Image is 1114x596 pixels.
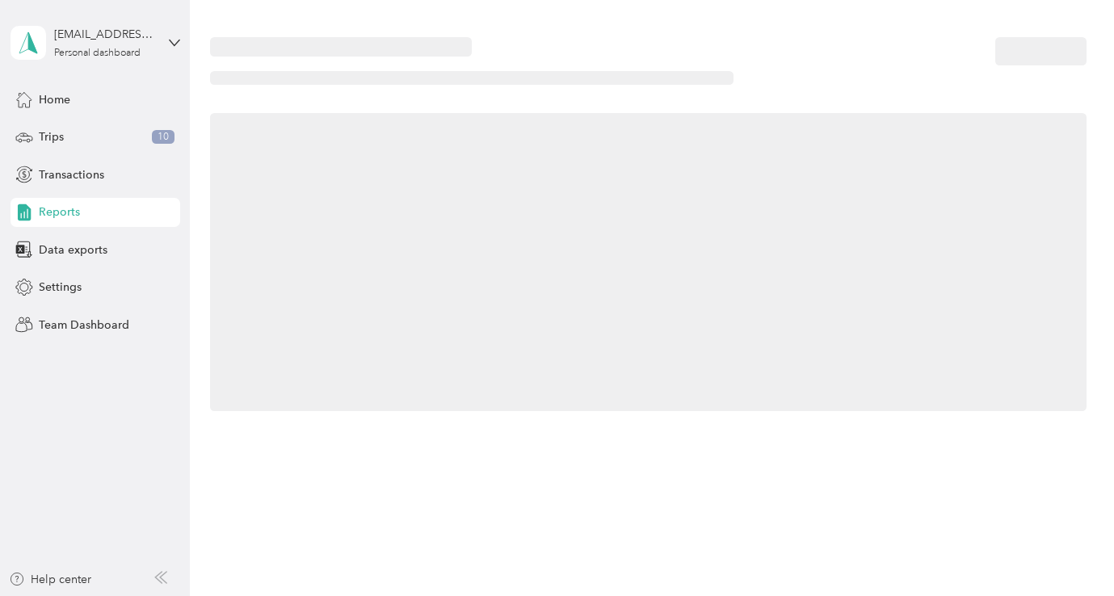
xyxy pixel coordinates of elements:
[54,48,141,58] div: Personal dashboard
[152,130,174,145] span: 10
[39,128,64,145] span: Trips
[39,279,82,296] span: Settings
[54,26,155,43] div: [EMAIL_ADDRESS][DOMAIN_NAME]
[39,317,129,334] span: Team Dashboard
[39,204,80,220] span: Reports
[1024,506,1114,596] iframe: Everlance-gr Chat Button Frame
[9,571,91,588] button: Help center
[39,241,107,258] span: Data exports
[39,91,70,108] span: Home
[39,166,104,183] span: Transactions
